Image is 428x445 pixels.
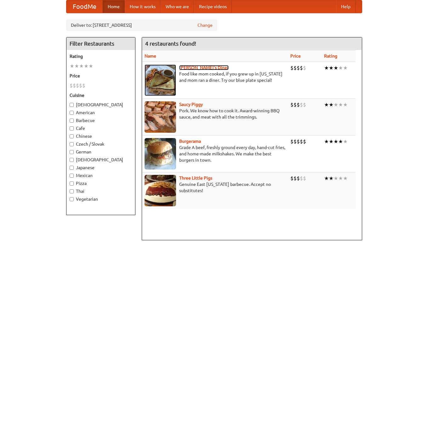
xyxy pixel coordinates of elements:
[70,133,132,139] label: Chinese
[343,175,348,182] li: ★
[145,108,285,120] p: Pork. We know how to cook it. Award-winning BBQ sauce, and meat with all the trimmings.
[70,119,74,123] input: Barbecue
[70,174,74,178] input: Mexican
[294,138,297,145] li: $
[70,117,132,124] label: Barbecue
[324,138,329,145] li: ★
[197,22,213,28] a: Change
[300,138,303,145] li: $
[125,0,161,13] a: How it works
[297,101,300,108] li: $
[290,53,301,58] a: Price
[70,82,73,89] li: $
[338,138,343,145] li: ★
[290,64,294,71] li: $
[297,64,300,71] li: $
[70,63,74,70] li: ★
[70,189,74,193] input: Thai
[70,141,132,147] label: Czech / Slovak
[76,82,79,89] li: $
[343,138,348,145] li: ★
[70,164,132,171] label: Japanese
[194,0,232,13] a: Recipe videos
[290,138,294,145] li: $
[70,134,74,138] input: Chinese
[179,139,201,144] a: Burgerama
[74,63,79,70] li: ★
[338,175,343,182] li: ★
[145,175,176,206] img: littlepigs.jpg
[303,138,306,145] li: $
[338,101,343,108] li: ★
[70,102,132,108] label: [DEMOGRAPHIC_DATA]
[70,73,132,79] h5: Price
[336,0,356,13] a: Help
[294,101,297,108] li: $
[294,64,297,71] li: $
[334,175,338,182] li: ★
[324,64,329,71] li: ★
[145,181,285,194] p: Genuine East [US_STATE] barbecue. Accept no substitutes!
[303,101,306,108] li: $
[70,103,74,107] input: [DEMOGRAPHIC_DATA]
[70,172,132,179] label: Mexican
[70,158,74,162] input: [DEMOGRAPHIC_DATA]
[70,125,132,131] label: Cafe
[290,175,294,182] li: $
[70,197,74,201] input: Vegetarian
[179,65,229,70] a: [PERSON_NAME]'s Diner
[145,144,285,163] p: Grade A beef, freshly ground every day, hand-cut fries, and home-made milkshakes. We make the bes...
[303,175,306,182] li: $
[70,111,74,115] input: American
[70,196,132,202] label: Vegetarian
[73,82,76,89] li: $
[179,102,203,107] a: Saucy Piggy
[70,142,74,146] input: Czech / Slovak
[70,180,132,186] label: Pizza
[334,101,338,108] li: ★
[161,0,194,13] a: Who we are
[145,53,156,58] a: Name
[329,101,334,108] li: ★
[324,101,329,108] li: ★
[294,175,297,182] li: $
[70,53,132,59] h5: Rating
[70,166,74,170] input: Japanese
[300,175,303,182] li: $
[70,157,132,163] label: [DEMOGRAPHIC_DATA]
[297,175,300,182] li: $
[145,41,196,47] ng-pluralize: 4 restaurants found!
[324,175,329,182] li: ★
[343,101,348,108] li: ★
[82,82,85,89] li: $
[88,63,93,70] li: ★
[145,64,176,96] img: sallys.jpg
[329,175,334,182] li: ★
[70,149,132,155] label: German
[145,101,176,133] img: saucy.jpg
[70,181,74,186] input: Pizza
[300,64,303,71] li: $
[338,64,343,71] li: ★
[66,0,103,13] a: FoodMe
[103,0,125,13] a: Home
[66,19,217,31] div: Deliver to: [STREET_ADDRESS]
[324,53,337,58] a: Rating
[300,101,303,108] li: $
[343,64,348,71] li: ★
[179,175,212,181] a: Three Little Pigs
[70,188,132,194] label: Thai
[145,138,176,170] img: burgerama.jpg
[290,101,294,108] li: $
[329,138,334,145] li: ★
[84,63,88,70] li: ★
[70,92,132,98] h5: Cuisine
[79,63,84,70] li: ★
[297,138,300,145] li: $
[334,64,338,71] li: ★
[70,150,74,154] input: German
